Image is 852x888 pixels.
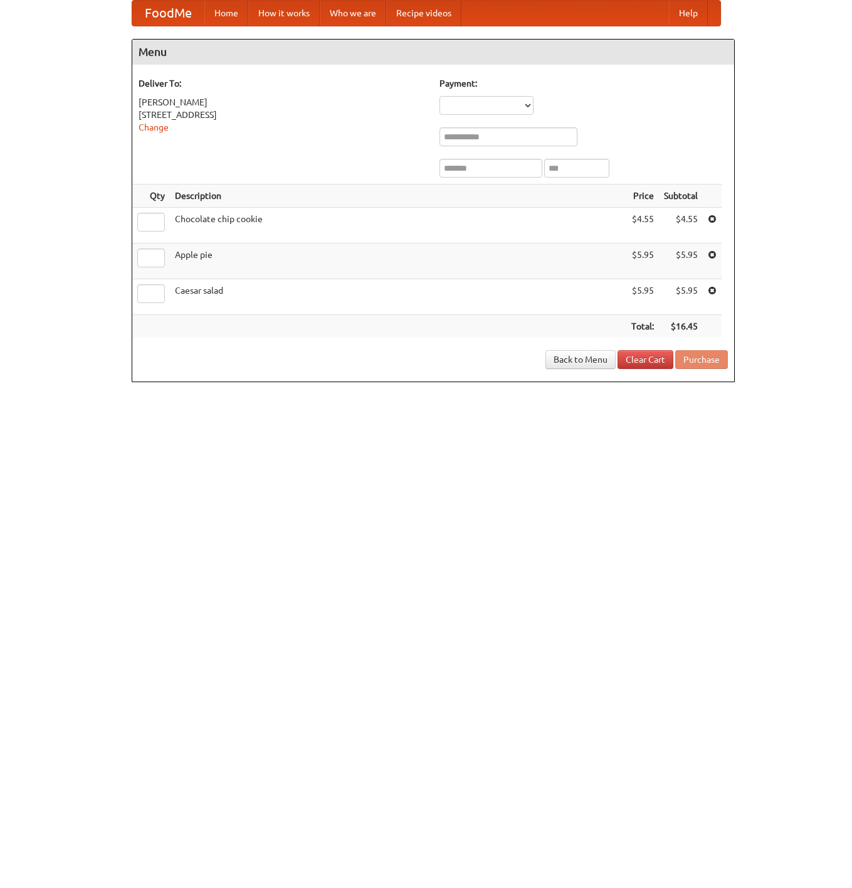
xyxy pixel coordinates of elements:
[170,279,626,315] td: Caesar salad
[626,208,659,243] td: $4.55
[626,279,659,315] td: $5.95
[626,185,659,208] th: Price
[669,1,708,26] a: Help
[386,1,461,26] a: Recipe videos
[659,315,703,338] th: $16.45
[132,1,204,26] a: FoodMe
[139,109,427,121] div: [STREET_ADDRESS]
[626,243,659,279] td: $5.95
[132,40,734,65] h4: Menu
[626,315,659,338] th: Total:
[139,96,427,109] div: [PERSON_NAME]
[545,350,616,369] a: Back to Menu
[439,77,728,90] h5: Payment:
[320,1,386,26] a: Who we are
[139,122,169,132] a: Change
[659,208,703,243] td: $4.55
[618,350,673,369] a: Clear Cart
[170,185,626,208] th: Description
[139,77,427,90] h5: Deliver To:
[132,185,170,208] th: Qty
[659,185,703,208] th: Subtotal
[204,1,248,26] a: Home
[170,243,626,279] td: Apple pie
[170,208,626,243] td: Chocolate chip cookie
[675,350,728,369] button: Purchase
[248,1,320,26] a: How it works
[659,243,703,279] td: $5.95
[659,279,703,315] td: $5.95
